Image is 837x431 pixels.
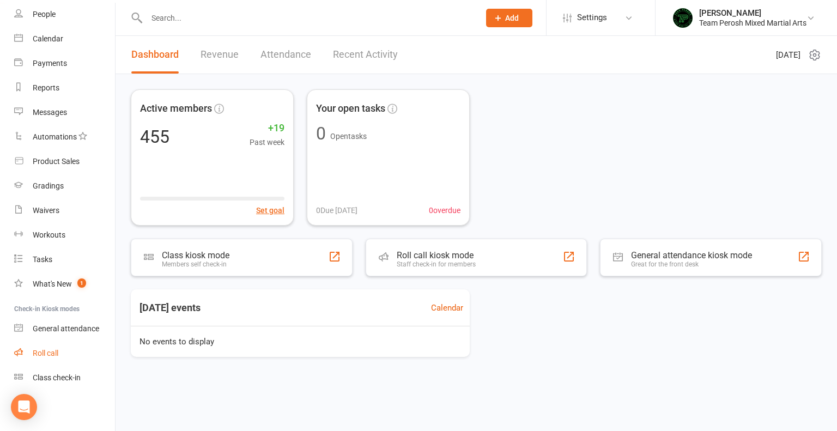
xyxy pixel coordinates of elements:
a: Reports [14,76,115,100]
a: Class kiosk mode [14,366,115,390]
div: Great for the front desk [631,260,752,268]
div: No events to display [126,326,474,357]
div: Waivers [33,206,59,215]
div: Automations [33,132,77,141]
a: Roll call [14,341,115,366]
span: [DATE] [776,48,800,62]
div: Class kiosk mode [162,250,229,260]
div: Calendar [33,34,63,43]
div: Reports [33,83,59,92]
a: Recent Activity [333,36,398,74]
a: Messages [14,100,115,125]
div: Messages [33,108,67,117]
button: Add [486,9,532,27]
a: Attendance [260,36,311,74]
div: Product Sales [33,157,80,166]
span: Add [505,14,519,22]
a: Dashboard [131,36,179,74]
span: 0 overdue [429,204,460,216]
a: What's New1 [14,272,115,296]
div: Workouts [33,230,65,239]
span: +19 [250,120,284,136]
span: 0 Due [DATE] [316,204,357,216]
a: Product Sales [14,149,115,174]
span: Past week [250,136,284,148]
div: Payments [33,59,67,68]
img: thumb_image1724828339.png [672,7,694,29]
div: Tasks [33,255,52,264]
div: General attendance kiosk mode [631,250,752,260]
span: Settings [577,5,607,30]
a: People [14,2,115,27]
input: Search... [143,10,472,26]
a: Waivers [14,198,115,223]
div: 455 [140,128,169,145]
span: Your open tasks [316,101,385,117]
span: Open tasks [330,132,367,141]
div: Open Intercom Messenger [11,394,37,420]
div: Class check-in [33,373,81,382]
a: Gradings [14,174,115,198]
div: 0 [316,125,326,142]
h3: [DATE] events [131,298,209,318]
span: Active members [140,101,212,117]
div: Members self check-in [162,260,229,268]
div: Team Perosh Mixed Martial Arts [699,18,806,28]
div: People [33,10,56,19]
a: Automations [14,125,115,149]
div: What's New [33,280,72,288]
a: Revenue [201,36,239,74]
span: 1 [77,278,86,288]
a: General attendance kiosk mode [14,317,115,341]
div: Staff check-in for members [397,260,476,268]
div: Roll call kiosk mode [397,250,476,260]
div: [PERSON_NAME] [699,8,806,18]
a: Calendar [431,301,463,314]
div: General attendance [33,324,99,333]
a: Tasks [14,247,115,272]
div: Roll call [33,349,58,357]
a: Payments [14,51,115,76]
a: Calendar [14,27,115,51]
div: Gradings [33,181,64,190]
a: Workouts [14,223,115,247]
button: Set goal [256,204,284,216]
